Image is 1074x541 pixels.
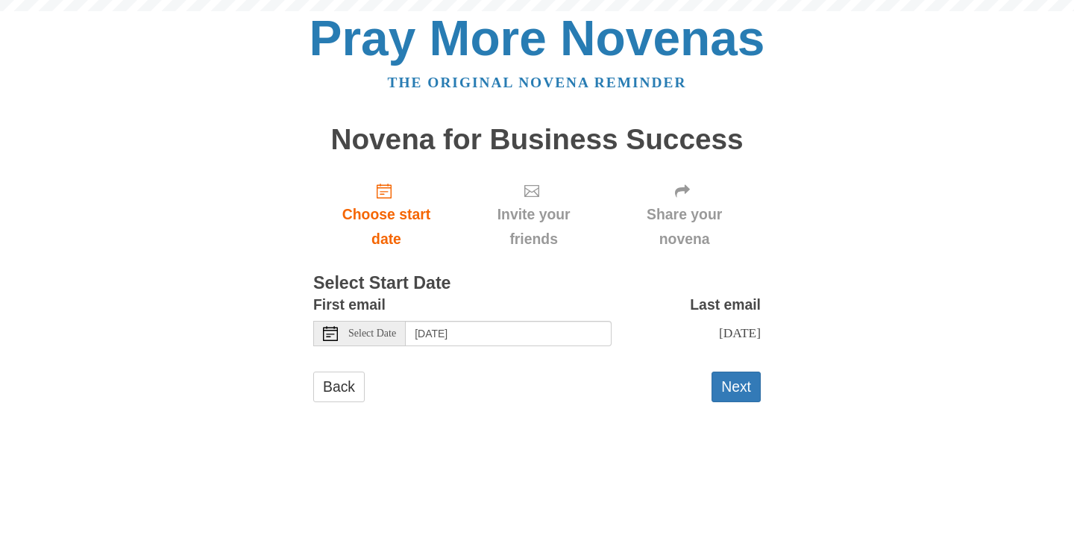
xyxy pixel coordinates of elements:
[328,202,445,251] span: Choose start date
[474,202,593,251] span: Invite your friends
[712,372,761,402] button: Next
[313,274,761,293] h3: Select Start Date
[313,124,761,156] h1: Novena for Business Success
[690,293,761,317] label: Last email
[388,75,687,90] a: The original novena reminder
[313,170,459,259] a: Choose start date
[348,328,396,339] span: Select Date
[719,325,761,340] span: [DATE]
[310,10,765,66] a: Pray More Novenas
[459,170,608,259] div: Click "Next" to confirm your start date first.
[313,372,365,402] a: Back
[623,202,746,251] span: Share your novena
[313,293,386,317] label: First email
[608,170,761,259] div: Click "Next" to confirm your start date first.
